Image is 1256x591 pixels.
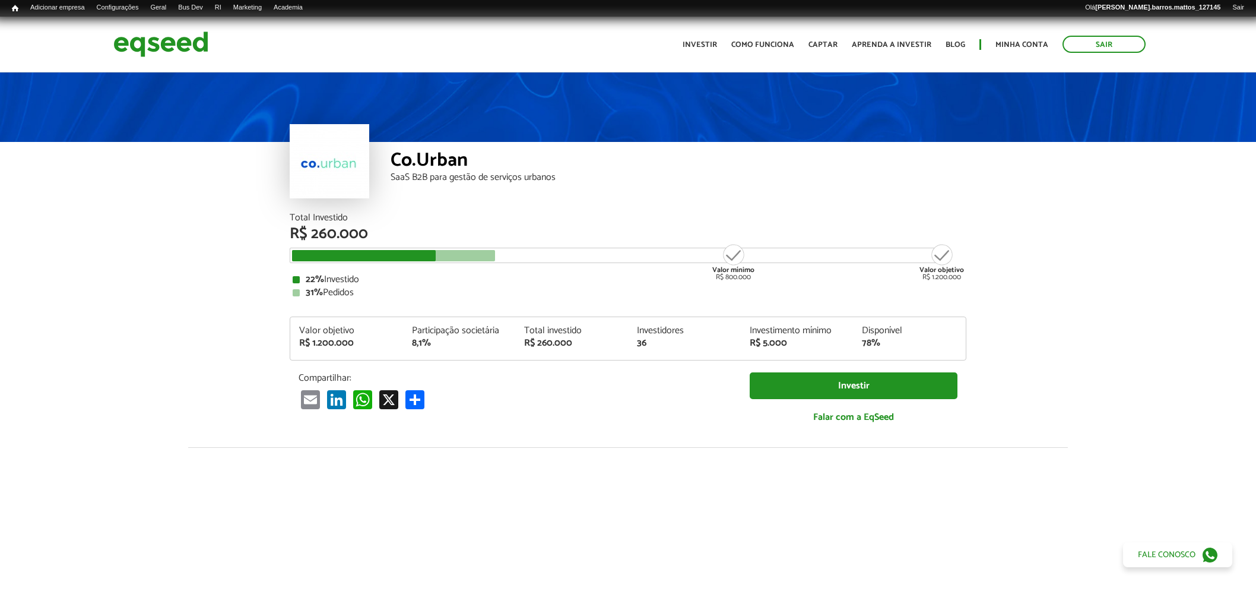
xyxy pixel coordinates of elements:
[995,41,1048,49] a: Minha conta
[293,288,963,298] div: Pedidos
[637,339,732,348] div: 36
[299,390,322,409] a: Email
[750,372,957,399] a: Investir
[403,390,427,409] a: Share
[293,275,963,285] div: Investido
[750,326,845,336] div: Investimento mínimo
[299,326,394,336] div: Valor objetivo
[306,271,324,287] strong: 22%
[412,326,507,336] div: Participação societária
[227,3,268,12] a: Marketing
[209,3,227,12] a: RI
[852,41,931,49] a: Aprenda a investir
[113,29,208,60] img: EqSeed
[144,3,172,12] a: Geral
[750,339,845,348] div: R$ 5.000
[6,3,24,14] a: Início
[299,339,394,348] div: R$ 1.200.000
[172,3,209,12] a: Bus Dev
[946,41,965,49] a: Blog
[391,151,966,173] div: Co.Urban
[12,4,18,12] span: Início
[91,3,145,12] a: Configurações
[299,372,732,384] p: Compartilhar:
[306,285,323,301] strong: 31%
[919,264,964,276] strong: Valor objetivo
[808,41,838,49] a: Captar
[862,326,957,336] div: Disponível
[637,326,732,336] div: Investidores
[1079,3,1226,12] a: Olá[PERSON_NAME].barros.mattos_127145
[325,390,348,409] a: LinkedIn
[391,173,966,182] div: SaaS B2B para gestão de serviços urbanos
[1123,542,1232,567] a: Fale conosco
[524,326,619,336] div: Total investido
[1095,4,1220,11] strong: [PERSON_NAME].barros.mattos_127145
[731,41,794,49] a: Como funciona
[412,339,507,348] div: 8,1%
[683,41,717,49] a: Investir
[290,226,966,242] div: R$ 260.000
[524,339,619,348] div: R$ 260.000
[268,3,309,12] a: Academia
[377,390,401,409] a: X
[290,213,966,223] div: Total Investido
[919,243,964,281] div: R$ 1.200.000
[750,405,957,429] a: Falar com a EqSeed
[1226,3,1250,12] a: Sair
[351,390,375,409] a: WhatsApp
[862,339,957,348] div: 78%
[712,264,754,276] strong: Valor mínimo
[1062,36,1146,53] a: Sair
[24,3,91,12] a: Adicionar empresa
[711,243,756,281] div: R$ 800.000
